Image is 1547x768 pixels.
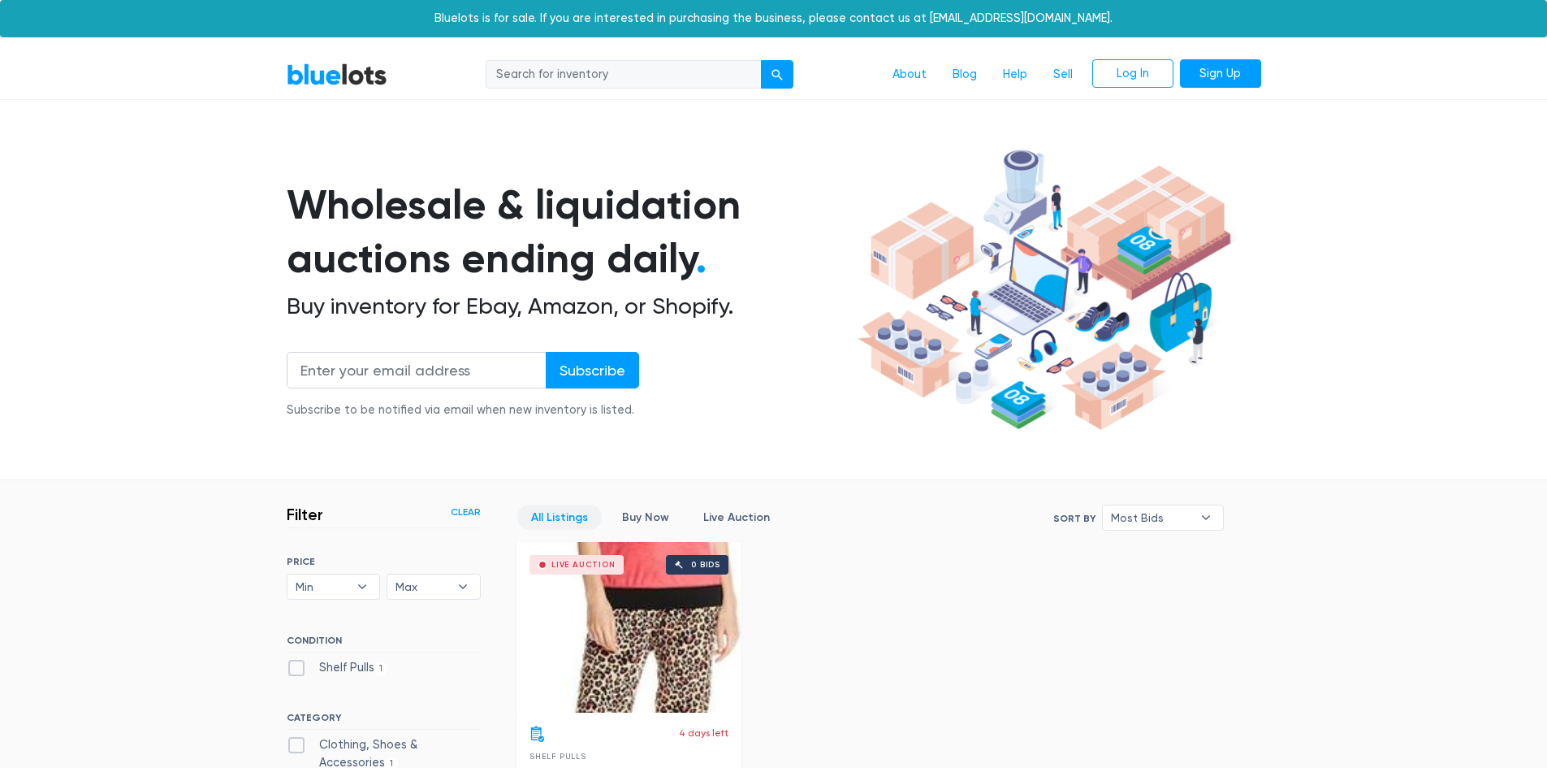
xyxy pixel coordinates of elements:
[287,293,852,320] h2: Buy inventory for Ebay, Amazon, or Shopify.
[287,401,639,419] div: Subscribe to be notified via email when new inventory is listed.
[1040,59,1086,90] a: Sell
[287,63,387,86] a: BlueLots
[1111,505,1192,530] span: Most Bids
[287,352,547,388] input: Enter your email address
[1180,59,1261,89] a: Sign Up
[696,234,707,283] span: .
[852,142,1237,438] img: hero-ee84e7d0318cb26816c560f6b4441b76977f77a177738b4e94f68c95b2b83dbb.png
[551,561,616,569] div: Live Auction
[296,575,349,599] span: Min
[287,556,481,567] h6: PRICE
[679,726,728,740] p: 4 days left
[446,575,480,599] b: ▾
[990,59,1040,90] a: Help
[516,542,741,713] a: Live Auction 0 bids
[287,505,323,524] h3: Filter
[1053,511,1095,526] label: Sort By
[1189,505,1223,530] b: ▾
[287,659,388,677] label: Shelf Pulls
[345,575,379,599] b: ▾
[374,662,388,675] span: 1
[486,60,762,89] input: Search for inventory
[879,59,940,90] a: About
[529,752,586,761] span: Shelf Pulls
[451,505,481,519] a: Clear
[517,505,602,530] a: All Listings
[691,561,720,569] div: 0 bids
[287,712,481,730] h6: CATEGORY
[395,575,449,599] span: Max
[287,635,481,653] h6: CONDITION
[608,505,683,530] a: Buy Now
[940,59,990,90] a: Blog
[1092,59,1173,89] a: Log In
[287,178,852,286] h1: Wholesale & liquidation auctions ending daily
[546,352,639,388] input: Subscribe
[689,505,784,530] a: Live Auction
